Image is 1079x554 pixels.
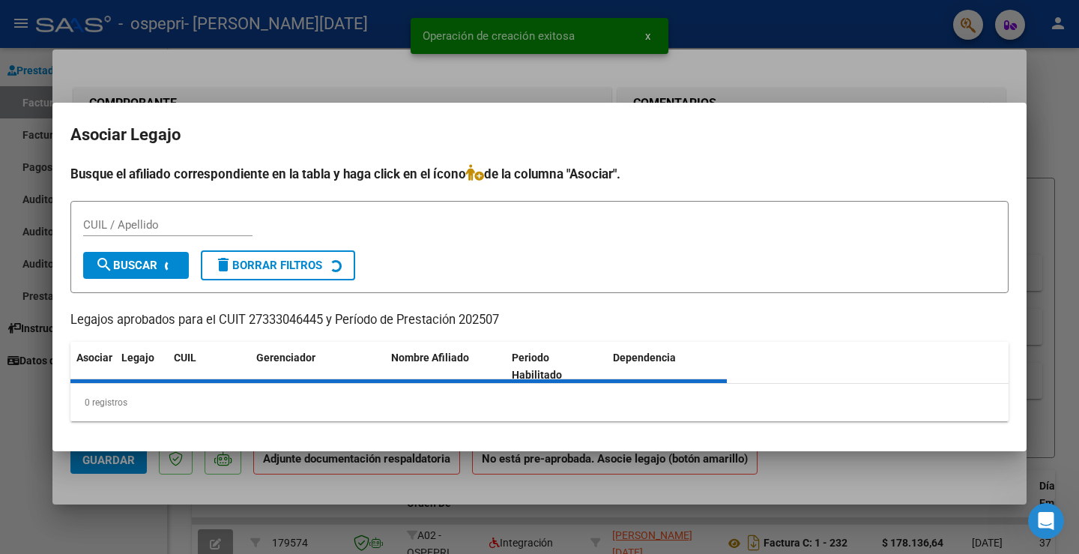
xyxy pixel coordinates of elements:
span: Periodo Habilitado [512,352,562,381]
datatable-header-cell: Dependencia [607,342,728,391]
mat-icon: delete [214,256,232,274]
div: 0 registros [70,384,1009,421]
span: Borrar Filtros [214,259,322,272]
datatable-header-cell: Periodo Habilitado [506,342,607,391]
datatable-header-cell: Asociar [70,342,115,391]
h2: Asociar Legajo [70,121,1009,149]
span: Nombre Afiliado [391,352,469,364]
span: CUIL [174,352,196,364]
button: Borrar Filtros [201,250,355,280]
span: Asociar [76,352,112,364]
span: Gerenciador [256,352,315,364]
datatable-header-cell: Legajo [115,342,168,391]
mat-icon: search [95,256,113,274]
datatable-header-cell: Gerenciador [250,342,385,391]
button: Buscar [83,252,189,279]
span: Buscar [95,259,157,272]
datatable-header-cell: CUIL [168,342,250,391]
span: Dependencia [613,352,676,364]
p: Legajos aprobados para el CUIT 27333046445 y Período de Prestación 202507 [70,311,1009,330]
iframe: Intercom live chat [1028,503,1064,539]
datatable-header-cell: Nombre Afiliado [385,342,506,391]
h4: Busque el afiliado correspondiente en la tabla y haga click en el ícono de la columna "Asociar". [70,164,1009,184]
span: Legajo [121,352,154,364]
